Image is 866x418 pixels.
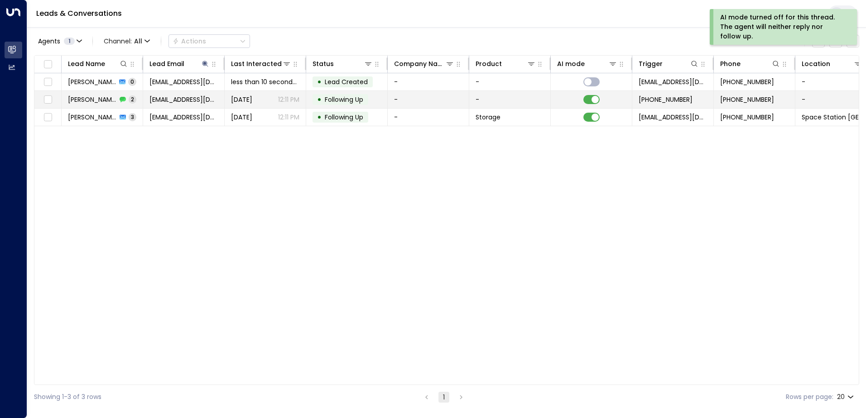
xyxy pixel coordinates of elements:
span: 0 [128,78,136,85]
div: Product [476,58,536,69]
span: 2 [129,95,136,103]
td: - [469,73,551,90]
div: • [317,109,322,125]
span: All [134,38,142,45]
div: Status [313,58,334,69]
span: less than 10 seconds ago [231,77,299,86]
span: Agents [38,38,60,44]
span: Storage [476,113,500,122]
span: +447436053074 [720,113,774,122]
button: Actions [168,34,250,48]
div: Lead Name [68,58,105,69]
span: +447436053074 [720,77,774,86]
span: +447436053074 [639,95,693,104]
td: - [388,91,469,108]
span: leads@space-station.co.uk [639,113,707,122]
span: Aug 28, 2025 [231,113,252,122]
td: - [469,91,551,108]
td: - [388,109,469,126]
span: Katrin Jacke [68,77,116,86]
label: Rows per page: [786,392,833,402]
span: katrin.jacke@gmail.com [149,113,218,122]
div: Company Name [394,58,445,69]
span: Toggle select row [42,76,53,88]
div: Location [802,58,830,69]
div: Location [802,58,862,69]
div: Lead Name [68,58,128,69]
div: Status [313,58,373,69]
button: page 1 [438,392,449,403]
span: Toggle select all [42,59,53,70]
span: Toggle select row [42,94,53,105]
div: Phone [720,58,741,69]
div: 20 [837,390,856,404]
p: 12:11 PM [278,95,299,104]
span: leads@space-station.co.uk [639,77,707,86]
div: • [317,74,322,90]
div: Showing 1-3 of 3 rows [34,392,101,402]
div: Phone [720,58,780,69]
span: +447436053074 [720,95,774,104]
span: Katrin Jacke [68,95,117,104]
div: Last Interacted [231,58,291,69]
span: Channel: [100,35,154,47]
div: • [317,92,322,107]
div: Last Interacted [231,58,282,69]
a: Leads & Conversations [36,8,122,19]
p: 12:11 PM [278,113,299,122]
div: Lead Email [149,58,184,69]
button: Channel:All [100,35,154,47]
span: 3 [129,113,136,121]
button: Agents1 [34,35,85,47]
span: Toggle select row [42,112,53,123]
span: Katrin Jacke [68,113,117,122]
div: Lead Email [149,58,210,69]
div: Trigger [639,58,699,69]
span: katrin.jacke@gmail.com [149,77,218,86]
div: AI mode turned off for this thread. The agent will neither reply nor follow up. [720,13,845,41]
span: 1 [64,38,75,45]
span: Following Up [325,95,363,104]
div: AI mode [557,58,617,69]
div: Button group with a nested menu [168,34,250,48]
span: katrin.jacke@gmail.com [149,95,218,104]
div: Product [476,58,502,69]
span: Following Up [325,113,363,122]
div: AI mode [557,58,585,69]
div: Actions [173,37,206,45]
div: Company Name [394,58,454,69]
div: Trigger [639,58,663,69]
td: - [388,73,469,90]
nav: pagination navigation [421,391,467,403]
span: Lead Created [325,77,368,86]
span: Aug 30, 2025 [231,95,252,104]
